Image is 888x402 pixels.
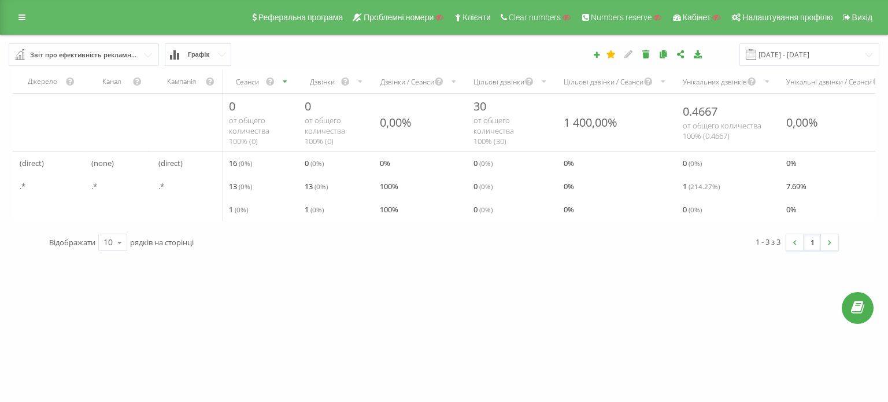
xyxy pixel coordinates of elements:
i: Створити звіт [593,51,601,58]
span: Numbers reserve [591,13,652,22]
span: рядків на сторінці [130,237,194,248]
span: 0 [683,202,702,216]
span: 7.69 % [786,179,806,193]
div: Джерело [20,77,65,87]
span: от общего количества 100% ( 0 ) [305,115,345,146]
span: (direct) [158,156,183,170]
span: Clear numbers [509,13,561,22]
div: Сеанси [229,77,265,87]
span: Налаштування профілю [742,13,832,22]
span: Реферальна програма [258,13,343,22]
button: Графік [165,43,231,66]
div: Кампанія [158,77,205,87]
span: 0 % [786,202,797,216]
div: Канал [91,77,132,87]
span: 1 [683,179,720,193]
span: 0 [473,179,493,193]
span: 0 [473,156,493,170]
span: ( 0 %) [689,205,702,214]
span: 100 % [380,179,398,193]
i: Завантажити звіт [693,50,703,58]
a: 1 [804,234,821,250]
div: 0,00% [380,115,412,130]
span: ( 0 %) [310,205,324,214]
div: Унікальних дзвінків [683,77,747,87]
span: от общего количества 100% ( 0 ) [229,115,269,146]
span: от общего количества 100% ( 0.4667 ) [683,120,761,141]
span: 0 % [564,202,574,216]
span: 30 [473,98,486,114]
i: Редагувати звіт [624,50,634,58]
span: 13 [305,179,328,193]
span: 13 [229,179,252,193]
span: (none) [91,156,114,170]
span: ( 0 %) [235,205,248,214]
div: Цільові дзвінки [473,77,524,87]
div: Звіт про ефективність рекламних кампаній [30,49,139,61]
span: 0 % [564,156,574,170]
span: ( 0 %) [239,158,252,168]
i: Видалити звіт [641,50,651,58]
span: ( 0 %) [314,182,328,191]
span: ( 0 %) [239,182,252,191]
div: scrollable content [13,70,875,221]
span: от общего количества 100% ( 30 ) [473,115,514,146]
span: Кабінет [683,13,711,22]
span: 0 [229,98,235,114]
span: ( 0 %) [479,205,493,214]
span: 1 [229,202,248,216]
span: 0 % [786,156,797,170]
span: Графік [188,51,209,58]
span: 0 [305,156,324,170]
span: 0 [473,202,493,216]
span: 0 % [380,156,390,170]
span: 0 [305,98,311,114]
div: 1 - 3 з 3 [756,236,780,248]
span: Клієнти [462,13,491,22]
div: Дзвінки / Сеанси [380,77,434,87]
span: Проблемні номери [364,13,434,22]
i: Поділитися налаштуваннями звіту [676,50,686,58]
span: (direct) [20,156,44,170]
span: 1 [305,202,324,216]
span: 100 % [380,202,398,216]
div: Дзвінки [305,77,341,87]
span: ( 0 %) [310,158,324,168]
span: 16 [229,156,252,170]
span: ( 214.27 %) [689,182,720,191]
span: Вихід [852,13,872,22]
div: Цільові дзвінки / Сеанси [564,77,643,87]
div: 0,00% [786,115,818,130]
div: 10 [103,237,113,248]
i: Цей звіт буде завантажено першим при відкритті Аналітики. Ви можете призначити будь-який інший ва... [606,50,616,58]
span: ( 0 %) [479,182,493,191]
div: Унікальні дзвінки / Сеанси [786,77,872,87]
span: 0.4667 [683,104,717,119]
i: Копіювати звіт [658,50,668,58]
div: 1 400,00% [564,115,617,130]
span: 0 [683,156,702,170]
span: 0 % [564,179,574,193]
span: ( 0 %) [689,158,702,168]
span: Відображати [49,237,95,248]
span: ( 0 %) [479,158,493,168]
